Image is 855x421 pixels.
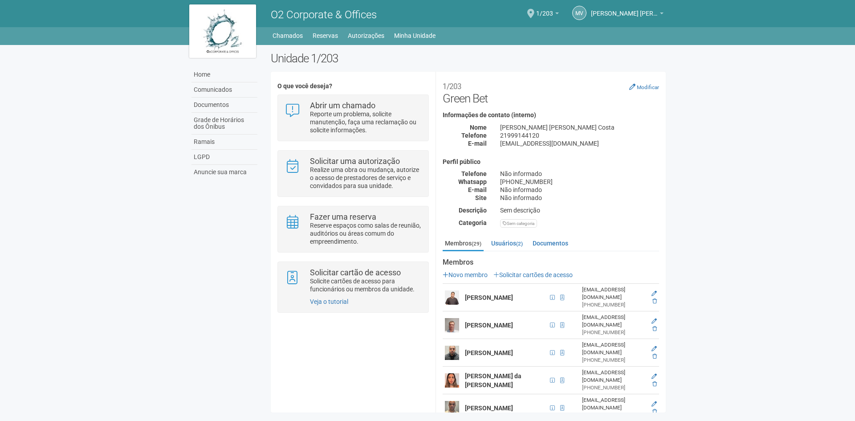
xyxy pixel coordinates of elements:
strong: E-mail [468,140,487,147]
p: Reserve espaços como salas de reunião, auditórios ou áreas comum do empreendimento. [310,221,422,245]
a: MV [572,6,586,20]
div: Não informado [493,170,666,178]
a: Excluir membro [652,409,657,415]
strong: Categoria [459,219,487,226]
img: user.png [445,290,459,305]
strong: [PERSON_NAME] da [PERSON_NAME] [465,372,521,388]
div: 21999144120 [493,131,666,139]
div: [PHONE_NUMBER] [582,356,646,364]
h4: Informações de contato (interno) [443,112,659,119]
p: Solicite cartões de acesso para funcionários ou membros da unidade. [310,277,422,293]
strong: Abrir um chamado [310,101,375,110]
p: Reporte um problema, solicite manutenção, faça uma reclamação ou solicite informações. [310,110,422,134]
a: Grade de Horários dos Ônibus [191,113,257,135]
img: user.png [445,373,459,388]
div: [PHONE_NUMBER] [493,178,666,186]
a: Ramais [191,135,257,150]
div: [PHONE_NUMBER] [582,301,646,309]
a: Reservas [313,29,338,42]
strong: Descrição [459,207,487,214]
div: [EMAIL_ADDRESS][DOMAIN_NAME] [493,139,666,147]
a: Comunicados [191,82,257,98]
strong: Telefone [461,132,487,139]
a: Documentos [530,237,570,250]
a: Modificar [629,83,659,90]
div: Sem descrição [493,206,666,214]
strong: Nome [470,124,487,131]
a: Membros(29) [443,237,484,251]
h2: Unidade 1/203 [271,52,666,65]
strong: Telefone [461,170,487,177]
div: [EMAIL_ADDRESS][DOMAIN_NAME] [582,286,646,301]
a: Minha Unidade [394,29,436,42]
a: Documentos [191,98,257,113]
img: user.png [445,318,459,332]
a: Veja o tutorial [310,298,348,305]
div: [EMAIL_ADDRESS][DOMAIN_NAME] [582,369,646,384]
h4: Perfil público [443,159,659,165]
h4: O que você deseja? [277,83,428,90]
a: Solicitar cartão de acesso Solicite cartões de acesso para funcionários ou membros da unidade. [285,269,421,293]
div: [PHONE_NUMBER] [582,329,646,336]
a: Excluir membro [652,298,657,304]
div: [PHONE_NUMBER] [582,384,646,392]
p: Realize uma obra ou mudança, autorize o acesso de prestadores de serviço e convidados para sua un... [310,166,422,190]
div: [PHONE_NUMBER] [582,412,646,419]
img: user.png [445,346,459,360]
div: [PERSON_NAME] [PERSON_NAME] Costa [493,123,666,131]
a: Autorizações [348,29,384,42]
strong: Membros [443,258,659,266]
img: logo.jpg [189,4,256,58]
div: [EMAIL_ADDRESS][DOMAIN_NAME] [582,314,646,329]
strong: [PERSON_NAME] [465,322,513,329]
a: Anuncie sua marca [191,165,257,180]
a: Excluir membro [652,381,657,387]
h2: Green Bet [443,78,659,105]
a: Abrir um chamado Reporte um problema, solicite manutenção, faça uma reclamação ou solicite inform... [285,102,421,134]
img: user.png [445,401,459,415]
strong: Site [475,194,487,201]
a: 1/203 [536,11,559,18]
strong: [PERSON_NAME] [465,349,513,356]
small: Modificar [637,84,659,90]
div: Não informado [493,186,666,194]
a: Chamados [273,29,303,42]
small: (2) [516,241,523,247]
span: 1/203 [536,1,553,17]
strong: Fazer uma reserva [310,212,376,221]
div: [EMAIL_ADDRESS][DOMAIN_NAME] [582,341,646,356]
div: [EMAIL_ADDRESS][DOMAIN_NAME] [582,396,646,412]
a: LGPD [191,150,257,165]
strong: E-mail [468,186,487,193]
small: 1/203 [443,82,461,91]
strong: Solicitar uma autorização [310,156,400,166]
a: Excluir membro [652,353,657,360]
a: [PERSON_NAME] [PERSON_NAME] [591,11,664,18]
strong: [PERSON_NAME] [465,405,513,412]
strong: [PERSON_NAME] [465,294,513,301]
a: Editar membro [651,290,657,297]
a: Usuários(2) [489,237,525,250]
small: (29) [472,241,481,247]
a: Editar membro [651,346,657,352]
a: Solicitar uma autorização Realize uma obra ou mudança, autorize o acesso de prestadores de serviç... [285,157,421,190]
a: Editar membro [651,318,657,324]
a: Fazer uma reserva Reserve espaços como salas de reunião, auditórios ou áreas comum do empreendime... [285,213,421,245]
a: Novo membro [443,271,488,278]
span: Marcus Vinicius da Silveira Costa [591,1,658,17]
a: Editar membro [651,373,657,380]
div: Não informado [493,194,666,202]
div: Sem categoria [500,219,537,228]
a: Editar membro [651,401,657,407]
span: O2 Corporate & Offices [271,8,377,21]
a: Home [191,67,257,82]
strong: Solicitar cartão de acesso [310,268,401,277]
a: Excluir membro [652,326,657,332]
a: Solicitar cartões de acesso [493,271,573,278]
strong: Whatsapp [458,178,487,185]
